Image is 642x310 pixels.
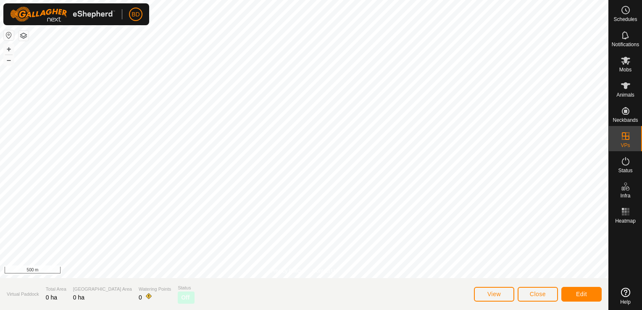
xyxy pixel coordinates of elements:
span: Watering Points [139,286,171,293]
span: Status [178,284,195,292]
span: Infra [620,193,630,198]
span: Notifications [612,42,639,47]
button: Reset Map [4,30,14,40]
span: Virtual Paddock [7,291,39,298]
button: Close [518,287,558,302]
button: View [474,287,514,302]
span: Status [618,168,632,173]
span: Mobs [619,67,631,72]
button: Edit [561,287,602,302]
span: Neckbands [613,118,638,123]
span: Animals [616,92,634,97]
span: BD [132,10,139,19]
span: 0 ha [73,294,84,301]
a: Contact Us [313,267,337,275]
img: Gallagher Logo [10,7,115,22]
a: Help [609,284,642,308]
span: Schedules [613,17,637,22]
span: 0 ha [46,294,57,301]
span: 0 [139,294,142,301]
span: Edit [576,291,587,297]
a: Privacy Policy [271,267,303,275]
button: Map Layers [18,31,29,41]
button: + [4,44,14,54]
span: Off [181,293,189,302]
span: Close [530,291,546,297]
span: Heatmap [615,218,636,223]
span: Help [620,299,631,305]
span: View [487,291,501,297]
button: – [4,55,14,65]
span: VPs [621,143,630,148]
span: Total Area [46,286,66,293]
span: [GEOGRAPHIC_DATA] Area [73,286,132,293]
